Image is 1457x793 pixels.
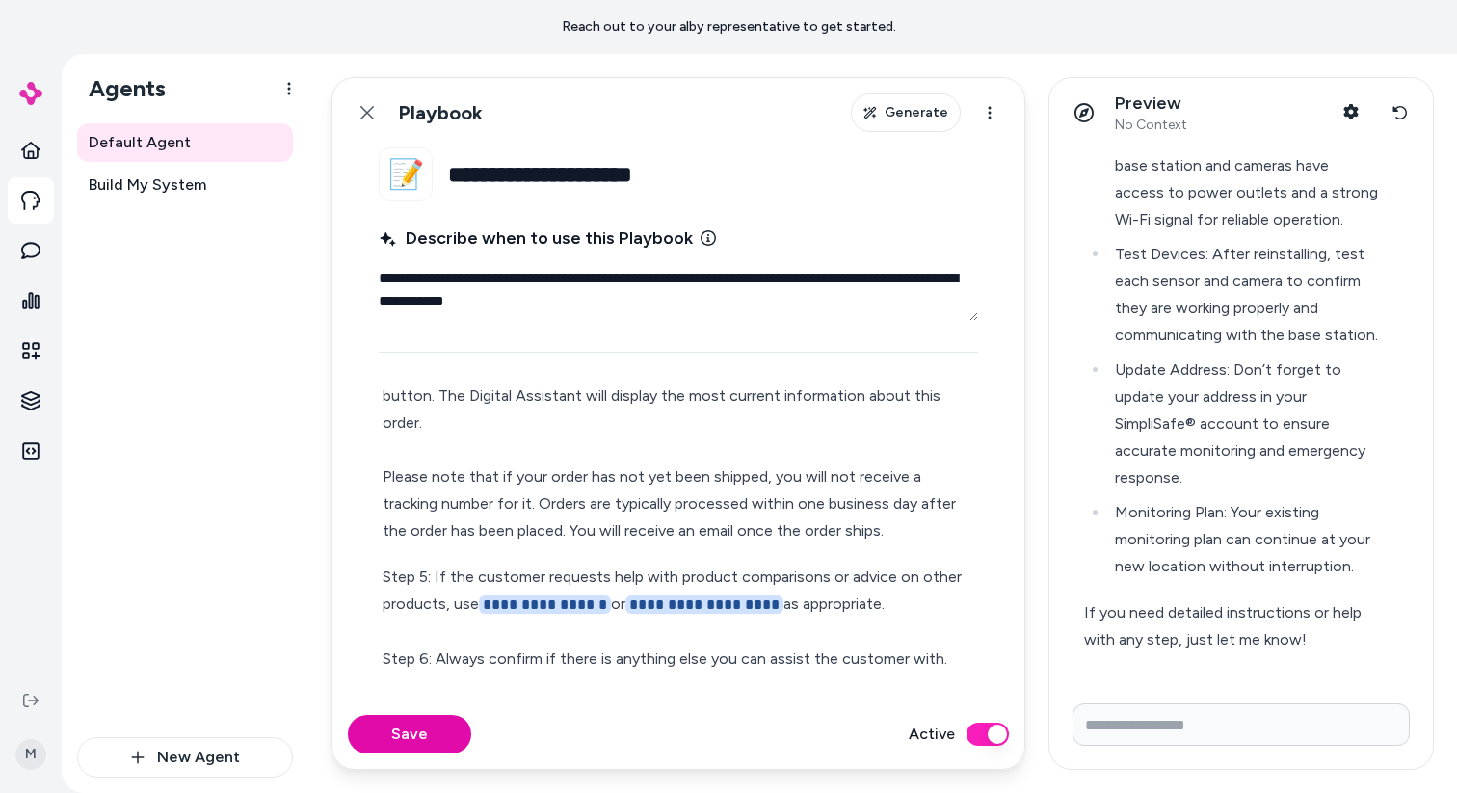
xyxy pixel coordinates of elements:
li: Test Devices: After reinstalling, test each sensor and camera to confirm they are working properl... [1109,241,1382,349]
div: If you need detailed instructions or help with any step, just let me know! [1084,599,1382,653]
span: Default Agent [89,131,191,154]
button: Generate [851,93,961,132]
button: M [12,724,50,785]
h1: Playbook [398,101,483,125]
li: Update Address: Don’t forget to update your address in your SimpliSafe® account to ensure accurat... [1109,357,1382,491]
p: Reach out to your alby representative to get started. [562,17,896,37]
button: Save [348,715,471,753]
p: Step 5: If the customer requests help with product comparisons or advice on other products, use o... [383,564,974,673]
button: New Agent [77,737,293,778]
h1: Agents [73,74,166,103]
span: Generate [885,103,948,122]
span: No Context [1115,117,1187,134]
span: Build My System [89,173,206,197]
li: Monitoring Plan: Your existing monitoring plan can continue at your new location without interrup... [1109,499,1382,580]
span: M [15,739,46,770]
a: Build My System [77,166,293,204]
span: Describe when to use this Playbook [379,225,693,251]
label: Active [909,723,955,746]
img: alby Logo [19,82,42,105]
p: Preview [1115,93,1187,115]
li: Power and Connectivity: Ensure your base station and cameras have access to power outlets and a s... [1109,125,1382,233]
input: Write your prompt here [1073,703,1410,746]
button: 📝 [379,147,433,201]
a: Default Agent [77,123,293,162]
